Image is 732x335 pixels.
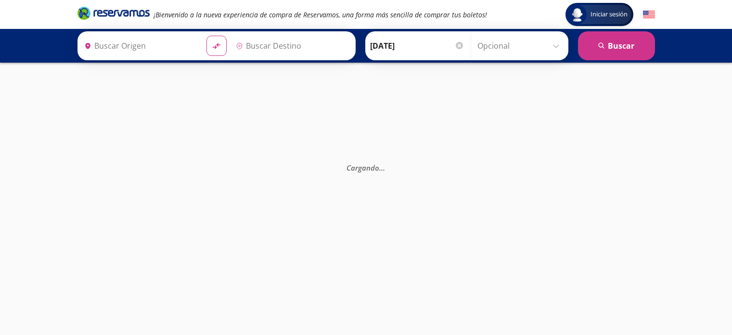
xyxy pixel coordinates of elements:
[379,162,381,172] span: .
[80,34,199,58] input: Buscar Origen
[381,162,383,172] span: .
[232,34,350,58] input: Buscar Destino
[154,10,487,19] em: ¡Bienvenido a la nueva experiencia de compra de Reservamos, una forma más sencilla de comprar tus...
[578,31,655,60] button: Buscar
[370,34,464,58] input: Elegir Fecha
[347,162,385,172] em: Cargando
[77,6,150,23] a: Brand Logo
[477,34,564,58] input: Opcional
[587,10,631,19] span: Iniciar sesión
[383,162,385,172] span: .
[77,6,150,20] i: Brand Logo
[643,9,655,21] button: English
